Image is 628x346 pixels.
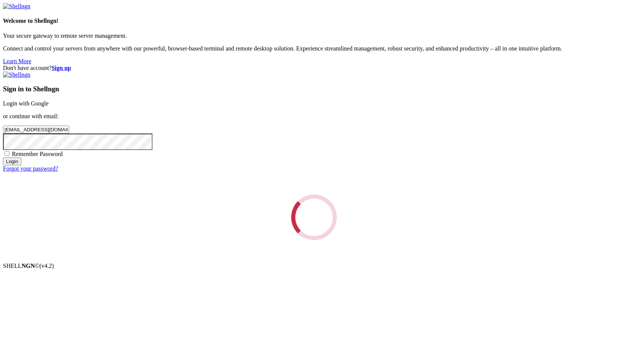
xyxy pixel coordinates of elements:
a: Login with Google [3,100,49,107]
a: Forgot your password? [3,165,58,172]
img: Shellngn [3,3,30,10]
div: Loading... [289,192,339,242]
h4: Welcome to Shellngn! [3,18,625,24]
span: 4.2.0 [40,263,54,269]
p: or continue with email: [3,113,625,120]
input: Remember Password [4,151,9,156]
h3: Sign in to Shellngn [3,85,625,93]
input: Login [3,157,21,165]
a: Sign up [52,65,71,71]
p: Connect and control your servers from anywhere with our powerful, browser-based terminal and remo... [3,45,625,52]
input: Email address [3,126,69,134]
div: Don't have account? [3,65,625,71]
p: Your secure gateway to remote server management. [3,33,625,39]
a: Learn More [3,58,31,64]
span: Remember Password [12,151,63,157]
span: SHELL © [3,263,54,269]
b: NGN [22,263,35,269]
img: Shellngn [3,71,30,78]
